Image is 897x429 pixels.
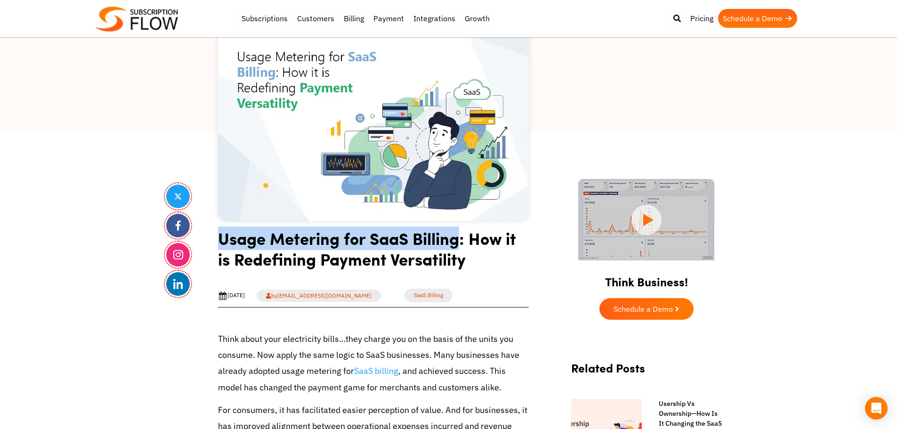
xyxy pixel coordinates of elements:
[571,361,722,384] h2: Related Posts
[292,9,339,28] a: Customers
[460,9,494,28] a: Growth
[865,397,888,420] div: Open Intercom Messenger
[578,179,714,260] img: intro video
[218,228,529,276] h1: Usage Metering for SaaS Billing: How it is Redefining Payment Versatility
[686,9,718,28] a: Pricing
[614,305,673,313] span: Schedule a Demo
[562,263,731,293] h2: Think Business!
[96,7,178,32] img: Subscriptionflow
[404,289,453,302] a: SaaS Billing
[369,9,409,28] a: Payment
[218,291,245,300] div: [DATE]
[218,14,529,221] img: Usage Metering for SaaS Billing: How it is Redefining Payment Versatility
[218,331,529,396] p: Think about your electricity bills…they charge you on the basis of the units you consume. Now app...
[409,9,460,28] a: Integrations
[718,9,797,28] a: Schedule a Demo
[237,9,292,28] a: Subscriptions
[339,9,369,28] a: Billing
[257,290,381,302] a: by[EMAIL_ADDRESS][DOMAIN_NAME]
[599,298,694,320] a: Schedule a Demo
[354,365,398,376] a: SaaS billing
